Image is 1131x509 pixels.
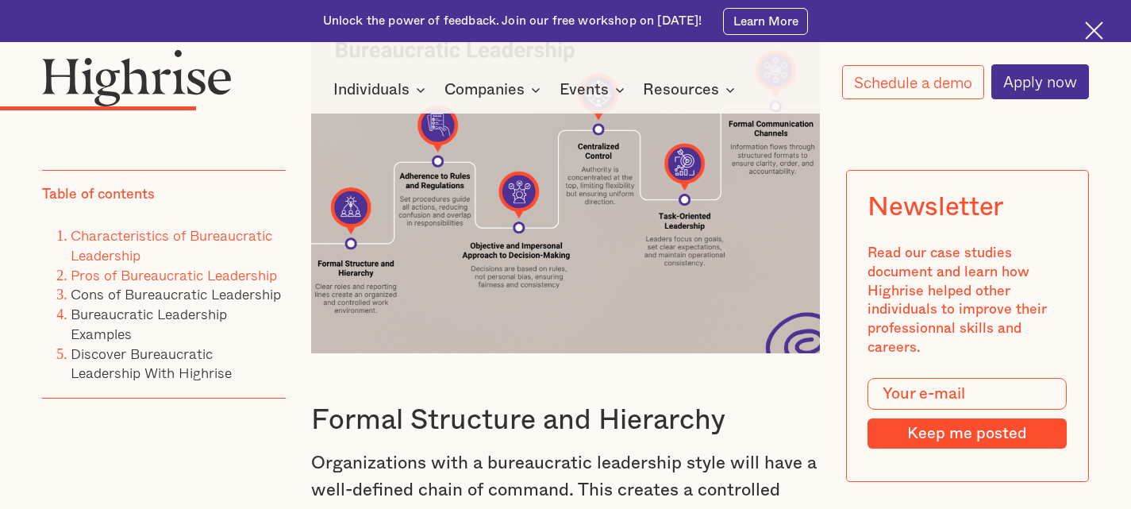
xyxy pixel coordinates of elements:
[560,80,609,99] div: Events
[723,8,808,35] a: Learn More
[71,224,272,266] a: Characteristics of Bureaucratic Leadership
[71,264,277,286] a: Pros of Bureaucratic Leadership
[444,80,525,99] div: Companies
[643,80,719,99] div: Resources
[333,80,430,99] div: Individuals
[560,80,629,99] div: Events
[42,185,155,204] div: Table of contents
[323,13,702,29] div: Unlock the power of feedback. Join our free workshop on [DATE]!
[42,49,231,106] img: Highrise logo
[71,303,227,345] a: Bureaucratic Leadership Examples
[867,378,1067,449] form: Modal Form
[333,80,410,99] div: Individuals
[71,283,281,305] a: Cons of Bureaucratic Leadership
[311,403,819,438] h3: Formal Structure and Hierarchy
[842,65,984,99] a: Schedule a demo
[643,80,740,99] div: Resources
[867,244,1067,357] div: Read our case studies document and learn how Highrise helped other individuals to improve their p...
[444,80,545,99] div: Companies
[867,418,1067,448] input: Keep me posted
[1085,21,1103,40] img: Cross icon
[867,191,1003,222] div: Newsletter
[867,378,1067,410] input: Your e-mail
[71,341,232,384] a: Discover Bureaucratic Leadership With Highrise
[991,64,1089,99] a: Apply now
